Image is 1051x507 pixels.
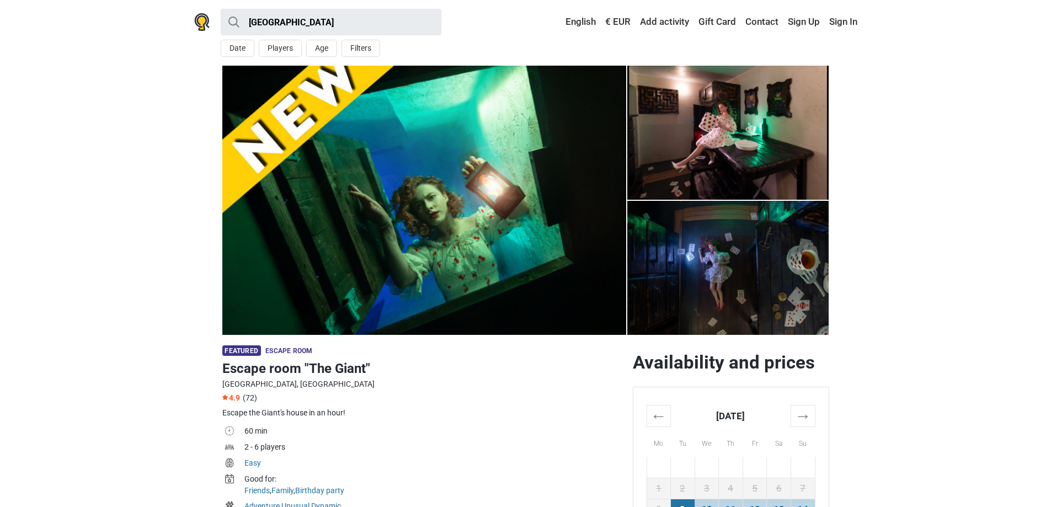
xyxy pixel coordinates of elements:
[222,394,228,400] img: Star
[695,426,719,457] th: We
[627,201,829,335] img: Escape room "The Giant" photo 5
[222,407,624,419] div: Escape the Giant's house in an hour!
[785,12,823,32] a: Sign Up
[244,458,261,467] a: Easy
[671,478,695,499] td: 2
[244,424,624,440] td: 60 min
[647,478,671,499] td: 1
[627,66,829,200] img: Escape room "The Giant" photo 4
[244,473,624,485] div: Good for:
[791,478,815,499] td: 7
[221,9,441,35] input: try “London”
[222,66,626,335] img: Escape room "The Giant" photo 13
[743,12,781,32] a: Contact
[306,40,337,57] button: Age
[558,18,565,26] img: English
[791,426,815,457] th: Su
[719,426,743,457] th: Th
[555,12,599,32] a: English
[633,351,829,373] h2: Availability and prices
[743,426,767,457] th: Fr
[243,393,257,402] span: (72)
[222,66,626,335] a: Escape room "The Giant" photo 12
[295,486,344,495] a: Birthday party
[671,426,695,457] th: Tu
[627,66,829,200] a: Escape room "The Giant" photo 3
[791,405,815,426] th: →
[194,13,210,31] img: Nowescape logo
[222,345,261,356] span: Featured
[767,426,791,457] th: Sa
[767,478,791,499] td: 6
[826,12,857,32] a: Sign In
[637,12,692,32] a: Add activity
[342,40,380,57] button: Filters
[719,478,743,499] td: 4
[271,486,294,495] a: Family
[602,12,633,32] a: € EUR
[265,347,312,355] span: Escape room
[647,405,671,426] th: ←
[222,359,624,378] h1: Escape room "The Giant"
[222,393,240,402] span: 4.9
[222,378,624,390] div: [GEOGRAPHIC_DATA], [GEOGRAPHIC_DATA]
[647,426,671,457] th: Mo
[244,440,624,456] td: 2 - 6 players
[221,40,254,57] button: Date
[244,472,624,499] td: , ,
[743,478,767,499] td: 5
[259,40,302,57] button: Players
[696,12,739,32] a: Gift Card
[627,201,829,335] a: Escape room "The Giant" photo 4
[671,405,791,426] th: [DATE]
[695,478,719,499] td: 3
[244,486,270,495] a: Friends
